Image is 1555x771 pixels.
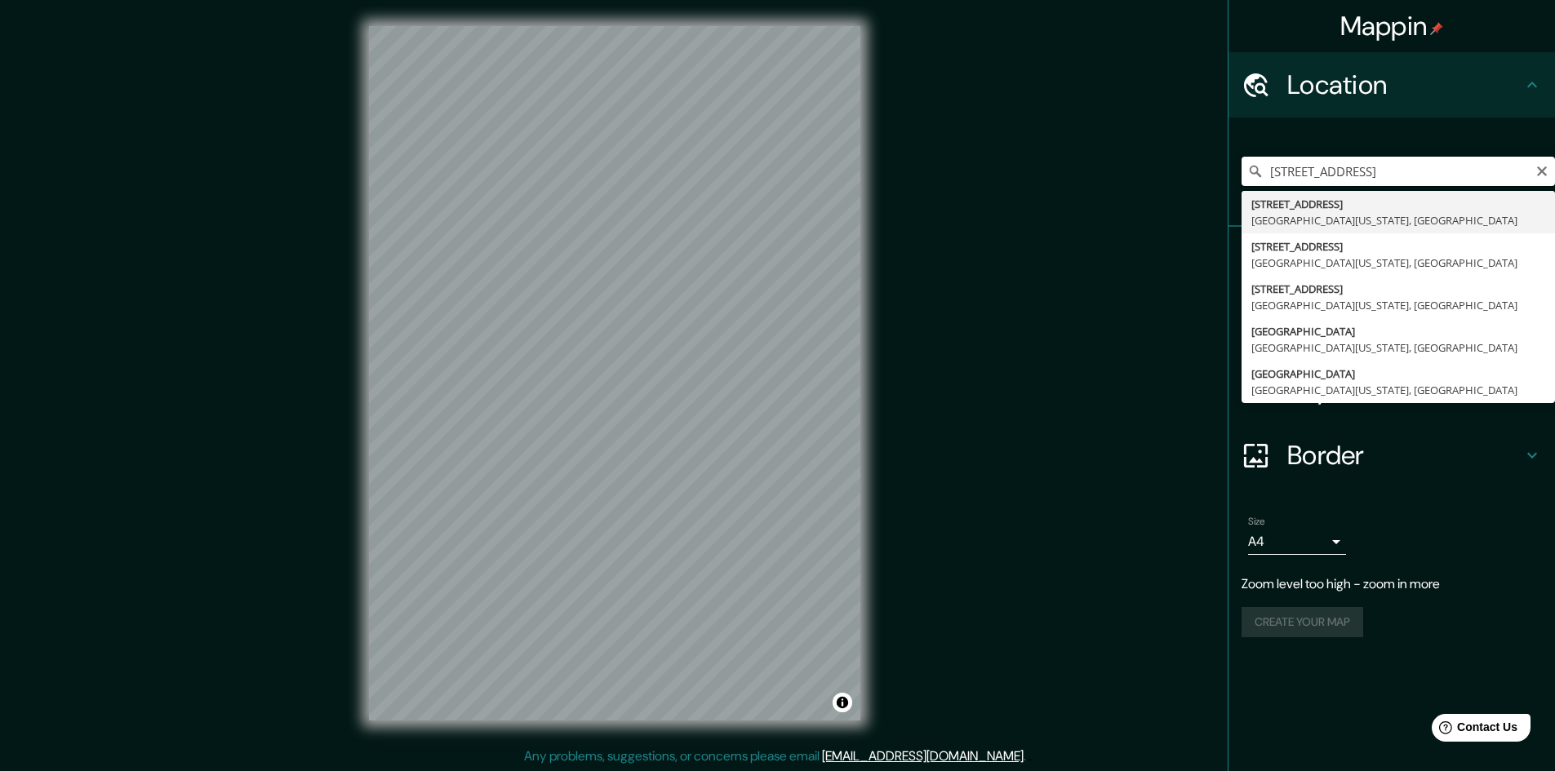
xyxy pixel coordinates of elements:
input: Pick your city or area [1242,157,1555,186]
div: [STREET_ADDRESS] [1251,281,1545,297]
div: [GEOGRAPHIC_DATA][US_STATE], [GEOGRAPHIC_DATA] [1251,212,1545,228]
div: Style [1228,292,1555,357]
div: . [1026,747,1029,766]
label: Size [1248,515,1265,529]
div: A4 [1248,529,1346,555]
button: Clear [1535,162,1548,178]
canvas: Map [369,26,860,720]
iframe: Help widget launcher [1410,707,1537,753]
div: . [1029,747,1032,766]
div: [STREET_ADDRESS] [1251,238,1545,255]
p: Any problems, suggestions, or concerns please email . [524,747,1026,766]
div: Pins [1228,227,1555,292]
h4: Layout [1287,374,1522,406]
div: [STREET_ADDRESS] [1251,196,1545,212]
h4: Mappin [1340,10,1444,42]
div: [GEOGRAPHIC_DATA][US_STATE], [GEOGRAPHIC_DATA] [1251,382,1545,398]
div: [GEOGRAPHIC_DATA][US_STATE], [GEOGRAPHIC_DATA] [1251,255,1545,271]
h4: Border [1287,439,1522,472]
button: Toggle attribution [833,693,852,712]
div: Location [1228,52,1555,117]
a: [EMAIL_ADDRESS][DOMAIN_NAME] [822,747,1024,764]
img: pin-icon.png [1430,22,1443,35]
div: [GEOGRAPHIC_DATA] [1251,366,1545,382]
h4: Location [1287,69,1522,101]
p: Zoom level too high - zoom in more [1242,574,1542,594]
div: Border [1228,423,1555,488]
div: [GEOGRAPHIC_DATA][US_STATE], [GEOGRAPHIC_DATA] [1251,297,1545,313]
div: [GEOGRAPHIC_DATA] [1251,323,1545,339]
div: [GEOGRAPHIC_DATA][US_STATE], [GEOGRAPHIC_DATA] [1251,339,1545,356]
div: Layout [1228,357,1555,423]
